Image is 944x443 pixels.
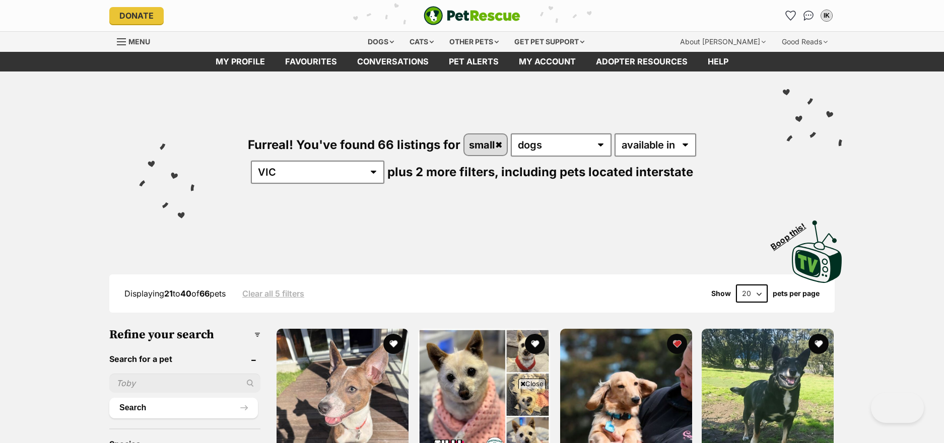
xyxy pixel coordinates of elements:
img: chat-41dd97257d64d25036548639549fe6c8038ab92f7586957e7f3b1b290dea8141.svg [803,11,814,21]
button: favourite [667,334,687,354]
div: About [PERSON_NAME] [673,32,773,52]
div: Other pets [442,32,506,52]
button: favourite [808,334,829,354]
a: Favourites [782,8,798,24]
a: Adopter resources [586,52,698,71]
span: Displaying to of pets [124,288,226,299]
h3: Refine your search [109,328,260,342]
ul: Account quick links [782,8,835,24]
input: Toby [109,374,260,393]
a: Menu [117,32,157,50]
header: Search for a pet [109,354,260,363]
strong: 21 [164,288,173,299]
span: Close [518,379,546,389]
button: favourite [383,334,403,354]
a: small [464,134,507,155]
span: Show [711,289,731,298]
a: Help [698,52,738,71]
button: favourite [525,334,546,354]
a: PetRescue [424,6,520,25]
strong: 66 [199,288,210,299]
a: conversations [347,52,439,71]
img: PetRescue TV logo [792,220,842,283]
img: logo-e224e6f780fb5917bec1dbf3a21bbac754714ae5b6737aabdf751b685950b380.svg [424,6,520,25]
button: Search [109,398,258,418]
a: Favourites [275,52,347,71]
a: My profile [206,52,275,71]
div: Dogs [361,32,401,52]
span: Furreal! You've found 66 listings for [248,137,460,152]
button: My account [819,8,835,24]
a: Donate [109,7,164,24]
a: Clear all 5 filters [242,289,304,298]
div: Good Reads [775,32,835,52]
a: Conversations [800,8,817,24]
strong: 40 [180,288,191,299]
iframe: Help Scout Beacon - Open [871,393,924,423]
label: pets per page [773,289,820,298]
div: IK [822,11,832,21]
span: Menu [128,37,150,46]
span: plus 2 more filters, [387,165,498,179]
a: My account [509,52,586,71]
iframe: Advertisement [289,393,655,438]
div: Get pet support [507,32,591,52]
a: Boop this! [792,211,842,285]
div: Cats [402,32,441,52]
span: including pets located interstate [501,165,693,179]
a: Pet alerts [439,52,509,71]
span: Boop this! [769,215,816,251]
